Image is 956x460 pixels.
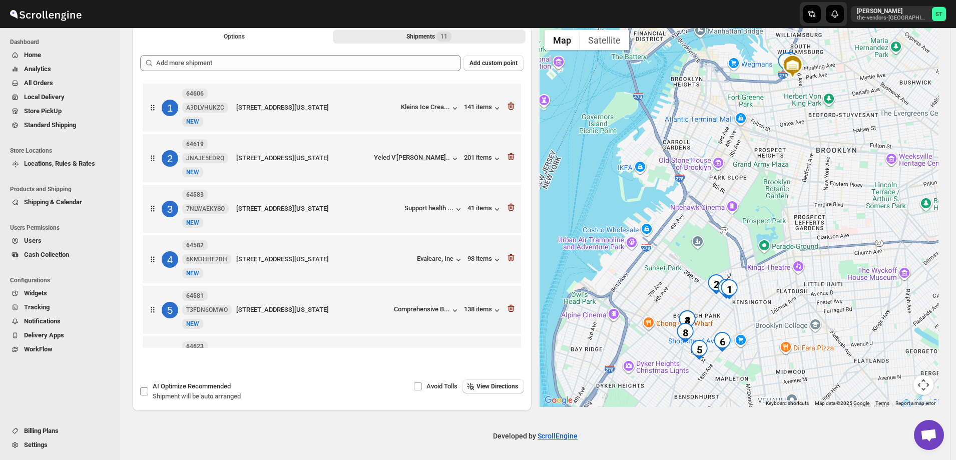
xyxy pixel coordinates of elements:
[6,342,114,356] button: WorkFlow
[6,314,114,328] button: Notifications
[24,345,53,353] span: WorkFlow
[716,279,736,299] div: 7
[153,382,231,390] span: AI Optimize
[186,306,228,314] span: T3FDN6OMWO
[467,255,502,265] div: 93 items
[162,251,178,268] div: 4
[24,51,41,59] span: Home
[10,147,115,155] span: Store Locations
[24,427,59,434] span: Billing Plans
[545,30,580,50] button: Show street map
[224,33,245,41] span: Options
[464,154,502,164] div: 201 items
[6,76,114,90] button: All Orders
[374,154,460,164] button: Yeled V'[PERSON_NAME]..
[132,47,532,352] div: Selected Shipments
[236,254,413,264] div: [STREET_ADDRESS][US_STATE]
[143,336,521,384] div: 664623 3HL2DNGPCENewNEW[STREET_ADDRESS][US_STATE]Yes I Can Servi...106 items
[24,303,50,311] span: Tracking
[236,153,370,163] div: [STREET_ADDRESS][US_STATE]
[895,400,935,406] a: Report a map error
[677,310,697,330] div: 4
[186,154,224,162] span: JNAJE5EDRQ
[10,276,115,284] span: Configurations
[914,420,944,450] div: Open chat
[156,55,461,71] input: Add more shipment
[401,103,460,113] button: Kleins Ice Crea...
[542,394,575,407] img: Google
[143,185,521,233] div: 364583 7NLWAEKYSONewNEW[STREET_ADDRESS][US_STATE]Support health ...41 items
[406,32,451,42] div: Shipments
[913,375,933,395] button: Map camera controls
[6,248,114,262] button: Cash Collection
[186,255,227,263] span: 6KM3HHF2BH
[8,2,83,27] img: ScrollEngine
[186,242,204,249] b: 64582
[186,169,199,176] span: NEW
[719,279,739,299] div: 1
[932,7,946,21] span: Simcha Trieger
[851,6,947,22] button: User menu
[236,204,400,214] div: [STREET_ADDRESS][US_STATE]
[404,204,463,214] button: Support health ...
[6,234,114,248] button: Users
[186,104,224,112] span: A3DLVHUKZC
[6,62,114,76] button: Analytics
[186,141,204,148] b: 64619
[143,286,521,334] div: 564581 T3FDN6OMWONewNEW[STREET_ADDRESS][US_STATE]Comprehensive B...138 items
[476,382,518,390] span: View Directions
[493,431,578,441] p: Developed by
[24,93,65,101] span: Local Delivery
[538,432,578,440] a: ScrollEngine
[426,382,457,390] span: Avoid Tolls
[706,274,726,294] div: 2
[143,134,521,182] div: 264619 JNAJE5EDRQNewNEW[STREET_ADDRESS][US_STATE]Yeled V'[PERSON_NAME]..201 items
[374,154,450,161] div: Yeled V'[PERSON_NAME]..
[766,400,809,407] button: Keyboard shortcuts
[162,201,178,217] div: 3
[440,33,447,41] span: 11
[580,30,629,50] button: Show satellite imagery
[464,305,502,315] button: 138 items
[6,328,114,342] button: Delivery Apps
[417,255,463,265] button: Evalcare, Inc
[542,394,575,407] a: Open this area in Google Maps (opens a new window)
[186,270,199,277] span: NEW
[188,382,231,390] span: Recommended
[24,251,69,258] span: Cash Collection
[186,320,199,327] span: NEW
[464,103,502,113] button: 141 items
[186,191,204,198] b: 64583
[186,292,204,299] b: 64581
[24,289,47,297] span: Widgets
[6,300,114,314] button: Tracking
[875,400,889,406] a: Terms (opens in new tab)
[24,65,51,73] span: Analytics
[6,157,114,171] button: Locations, Rules & Rates
[24,441,48,448] span: Settings
[143,84,521,132] div: 164606 A3DLVHUKZCNewNEW[STREET_ADDRESS][US_STATE]Kleins Ice Crea...141 items
[162,150,178,167] div: 2
[186,90,204,97] b: 64606
[162,302,178,318] div: 5
[24,107,62,115] span: Store PickUp
[153,392,241,400] span: Shipment will be auto arranged
[675,323,695,343] div: 8
[24,79,53,87] span: All Orders
[162,100,178,116] div: 1
[24,317,61,325] span: Notifications
[10,224,115,232] span: Users Permissions
[401,103,450,111] div: Kleins Ice Crea...
[186,219,199,226] span: NEW
[815,400,869,406] span: Map data ©2025 Google
[24,331,64,339] span: Delivery Apps
[6,438,114,452] button: Settings
[236,103,397,113] div: [STREET_ADDRESS][US_STATE]
[186,205,225,213] span: 7NLWAEKYSO
[462,379,524,393] button: View Directions
[712,332,732,352] div: 6
[394,305,460,315] button: Comprehensive B...
[10,185,115,193] span: Products and Shipping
